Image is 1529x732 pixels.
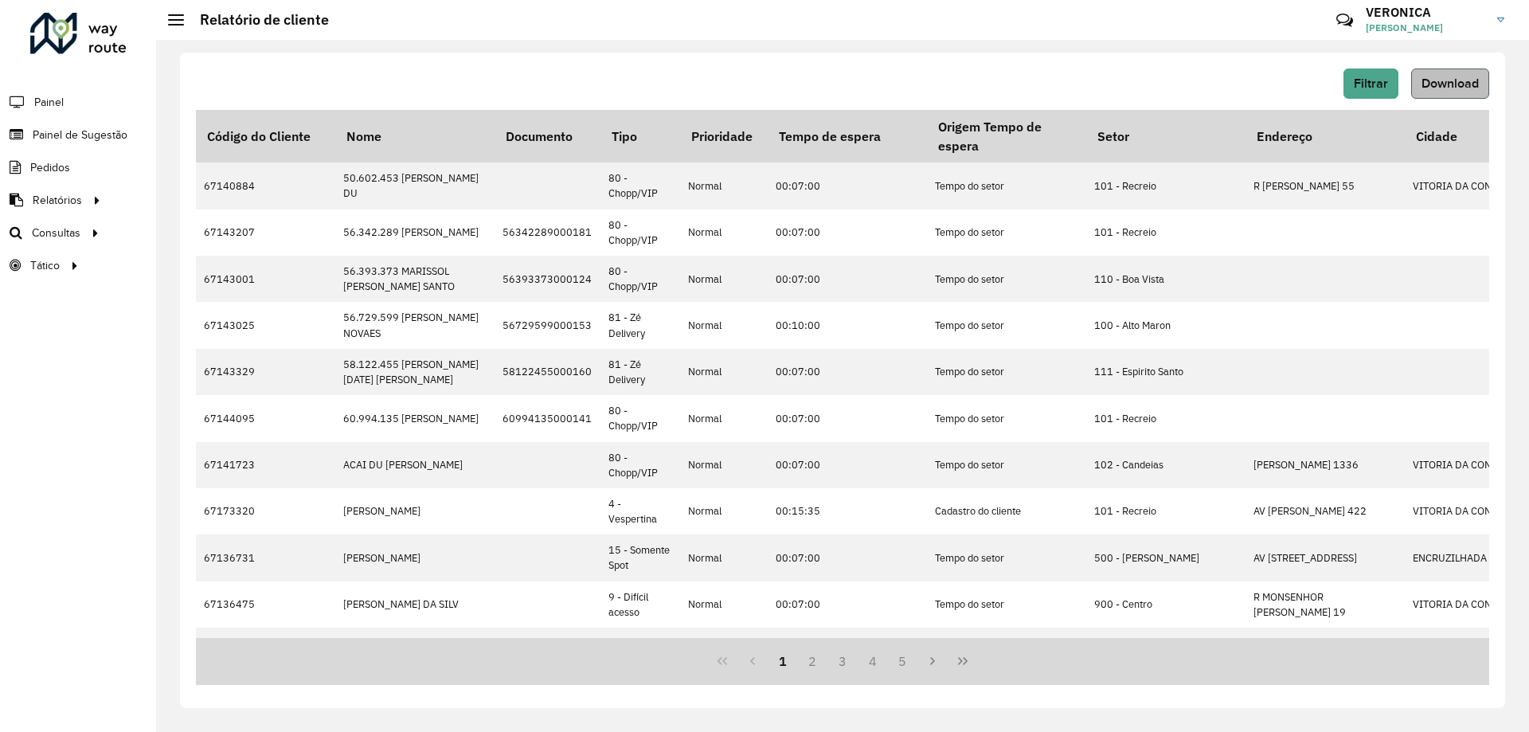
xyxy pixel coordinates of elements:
td: Tempo do setor [927,162,1086,209]
td: Normal [680,302,768,348]
td: [PERSON_NAME] [335,488,495,534]
span: Consultas [32,225,80,241]
td: 53 - Perfil pequeno Toco [600,628,680,674]
span: Tático [30,257,60,274]
span: [PERSON_NAME] [1366,21,1485,35]
td: 67136475 [196,581,335,628]
td: Normal [680,349,768,395]
td: 56.342.289 [PERSON_NAME] [335,209,495,256]
td: 00:07:00 [768,442,927,488]
td: 67141723 [196,442,335,488]
td: 100 - Alto Maron [1086,302,1245,348]
a: Contato Rápido [1328,3,1362,37]
th: Documento [495,110,600,162]
td: 00:07:00 [768,256,927,302]
td: Normal [680,488,768,534]
td: 00:07:00 [768,534,927,581]
td: 56393373000124 [495,256,600,302]
td: Normal [680,162,768,209]
td: 101 - Recreio [1086,162,1245,209]
button: 1 [768,646,798,676]
td: 00:07:00 [768,209,927,256]
h2: Relatório de cliente [184,11,329,29]
button: 2 [797,646,827,676]
td: [PERSON_NAME] 1336 [1245,442,1405,488]
td: R MONSENHOR [PERSON_NAME] 19 [1245,581,1405,628]
td: 80 - Chopp/VIP [600,395,680,441]
td: 00:07:00 [768,628,927,674]
td: AV [PERSON_NAME] 422 [1245,488,1405,534]
td: 67143207 [196,209,335,256]
td: Tempo do setor [927,628,1086,674]
td: [PERSON_NAME] [335,534,495,581]
h3: VERONICA [1366,5,1485,20]
td: 00:07:00 [768,162,927,209]
td: 67136731 [196,534,335,581]
button: Next Page [917,646,948,676]
td: 67143001 [196,256,335,302]
button: 4 [858,646,888,676]
td: 67174415 [196,628,335,674]
button: Last Page [948,646,978,676]
th: Origem Tempo de espera [927,110,1086,162]
th: Endereço [1245,110,1405,162]
td: 00:10:00 [768,302,927,348]
td: 67143025 [196,302,335,348]
td: 56.393.373 MARISSOL [PERSON_NAME] SANTO [335,256,495,302]
td: R [PERSON_NAME] 55 [1245,162,1405,209]
td: 110 - Boa Vista [1086,256,1245,302]
td: 56729599000153 [495,302,600,348]
td: 81 - Zé Delivery [600,349,680,395]
span: Download [1421,76,1479,90]
td: Normal [680,442,768,488]
td: Cadastro do cliente [927,488,1086,534]
span: Relatórios [33,192,82,209]
td: 60.994.135 [PERSON_NAME] [335,395,495,441]
td: 101 - Recreio [1086,395,1245,441]
span: Painel [34,94,64,111]
td: 56.729.599 [PERSON_NAME] NOVAES [335,302,495,348]
th: Código do Cliente [196,110,335,162]
td: 58122455000160 [495,349,600,395]
td: Tempo do setor [927,395,1086,441]
td: [PERSON_NAME] DA SILV [335,581,495,628]
span: Painel de Sugestão [33,127,127,143]
td: 50.602.453 [PERSON_NAME] DU [335,162,495,209]
td: 00:07:00 [768,395,927,441]
td: Tempo do setor [927,442,1086,488]
td: 900 - Centro [1086,581,1245,628]
td: ACAI DU [PERSON_NAME] [335,442,495,488]
td: 500 - [PERSON_NAME] [1086,534,1245,581]
td: Tempo do setor [927,349,1086,395]
td: 80 - Chopp/VIP [600,209,680,256]
td: 80 - Chopp/VIP [600,256,680,302]
button: Download [1411,69,1489,99]
td: 00:15:35 [768,488,927,534]
td: 101 - Recreio [1086,488,1245,534]
td: Normal [680,256,768,302]
td: 67173320 [196,488,335,534]
td: 58.122.455 [PERSON_NAME][DATE] [PERSON_NAME] [335,349,495,395]
td: 67143329 [196,349,335,395]
th: Setor [1086,110,1245,162]
td: 80 - Chopp/VIP [600,442,680,488]
button: 3 [827,646,858,676]
td: 60994135000141 [495,395,600,441]
td: 00:07:00 [768,349,927,395]
td: 81 - Zé Delivery [600,302,680,348]
td: [PERSON_NAME] [335,628,495,674]
span: Filtrar [1354,76,1388,90]
td: 15 - Somente Spot [600,534,680,581]
td: 9 - Difícil acesso [600,581,680,628]
td: AV [STREET_ADDRESS] [1245,534,1405,581]
td: 67144095 [196,395,335,441]
td: Tempo do setor [927,581,1086,628]
td: 00:07:00 [768,581,927,628]
span: Pedidos [30,159,70,176]
th: Tempo de espera [768,110,927,162]
td: Tempo do setor [927,302,1086,348]
td: 67140884 [196,162,335,209]
td: 900 - Centro [1086,628,1245,674]
th: Nome [335,110,495,162]
td: R [PERSON_NAME] 4 [1245,628,1405,674]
